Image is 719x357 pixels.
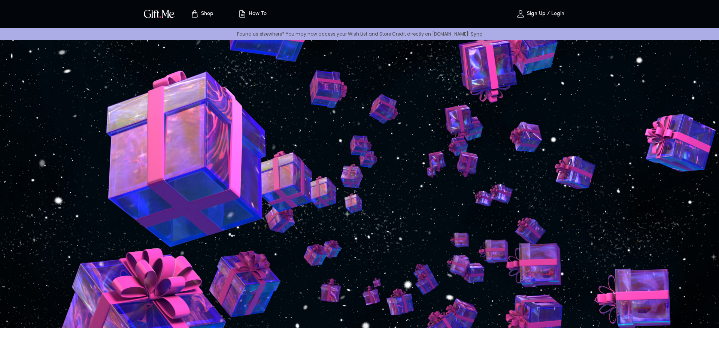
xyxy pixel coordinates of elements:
button: GiftMe Logo [142,9,177,18]
a: Sync [471,31,482,37]
p: How To [247,11,267,17]
button: How To [231,2,273,26]
p: Found us elsewhere? You may now access your Wish List and Store Credit directly on [DOMAIN_NAME]! [6,31,713,37]
p: Shop [199,11,213,17]
button: Sign Up / Login [503,2,577,26]
img: how-to.svg [238,9,247,18]
button: Store page [181,2,222,26]
img: GiftMe Logo [142,8,176,19]
p: Sign Up / Login [525,11,564,17]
